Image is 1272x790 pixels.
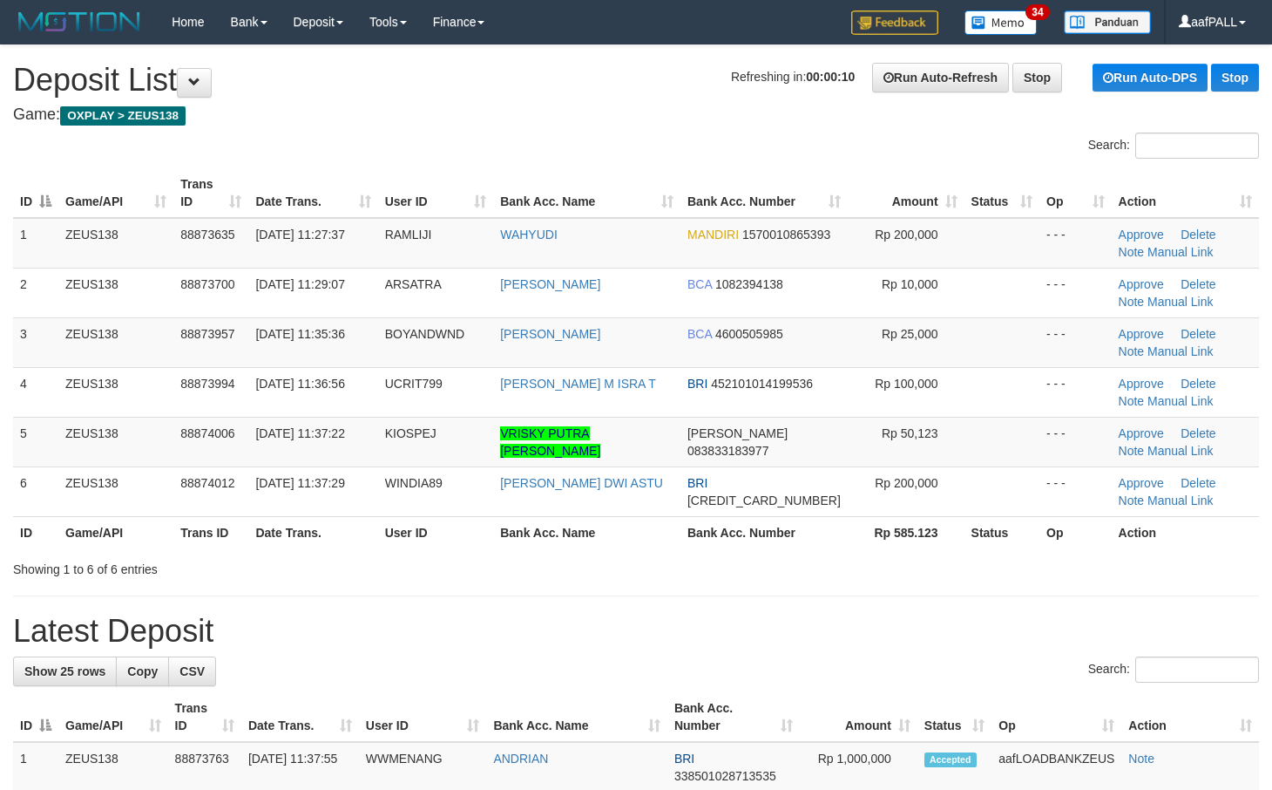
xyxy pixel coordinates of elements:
[875,228,937,242] span: Rp 200,000
[1211,64,1259,92] a: Stop
[168,657,216,686] a: CSV
[1119,295,1145,309] a: Note
[1039,516,1112,548] th: Op
[1088,657,1259,683] label: Search:
[58,516,173,548] th: Game/API
[1181,327,1215,341] a: Delete
[385,377,443,391] span: UCRIT799
[13,63,1259,98] h1: Deposit List
[1181,228,1215,242] a: Delete
[13,692,58,742] th: ID: activate to sort column descending
[385,277,442,291] span: ARSATRA
[58,317,173,367] td: ZEUS138
[500,377,656,391] a: [PERSON_NAME] M ISRA T
[13,554,517,578] div: Showing 1 to 6 of 6 entries
[248,516,377,548] th: Date Trans.
[1093,64,1208,92] a: Run Auto-DPS
[848,516,964,548] th: Rp 585.123
[168,692,241,742] th: Trans ID: activate to sort column ascending
[180,377,234,391] span: 88873994
[378,168,494,218] th: User ID: activate to sort column ascending
[13,218,58,269] td: 1
[1119,377,1164,391] a: Approve
[687,228,739,242] span: MANDIRI
[179,664,205,678] span: CSV
[116,657,169,686] a: Copy
[1012,63,1062,92] a: Stop
[1064,10,1151,34] img: panduan.png
[13,168,58,218] th: ID: activate to sort column descending
[924,753,977,767] span: Accepted
[917,692,991,742] th: Status: activate to sort column ascending
[255,277,344,291] span: [DATE] 11:29:07
[255,476,344,490] span: [DATE] 11:37:29
[680,168,848,218] th: Bank Acc. Number: activate to sort column ascending
[1039,168,1112,218] th: Op: activate to sort column ascending
[385,327,465,341] span: BOYANDWND
[715,277,783,291] span: Copy 1082394138 to clipboard
[378,516,494,548] th: User ID
[882,426,938,440] span: Rp 50,123
[680,516,848,548] th: Bank Acc. Number
[500,277,600,291] a: [PERSON_NAME]
[180,228,234,242] span: 88873635
[711,377,813,391] span: Copy 452101014199536 to clipboard
[1119,327,1164,341] a: Approve
[180,476,234,490] span: 88874012
[1119,245,1145,259] a: Note
[687,327,712,341] span: BCA
[687,377,707,391] span: BRI
[248,168,377,218] th: Date Trans.: activate to sort column ascending
[1181,277,1215,291] a: Delete
[1025,4,1049,20] span: 34
[1039,218,1112,269] td: - - -
[1181,377,1215,391] a: Delete
[13,467,58,516] td: 6
[674,752,694,766] span: BRI
[13,417,58,467] td: 5
[875,476,937,490] span: Rp 200,000
[1112,168,1259,218] th: Action: activate to sort column ascending
[742,228,830,242] span: Copy 1570010865393 to clipboard
[1112,516,1259,548] th: Action
[882,277,938,291] span: Rp 10,000
[13,516,58,548] th: ID
[991,692,1121,742] th: Op: activate to sort column ascending
[731,70,855,84] span: Refreshing in:
[493,516,680,548] th: Bank Acc. Name
[667,692,800,742] th: Bank Acc. Number: activate to sort column ascending
[872,63,1009,92] a: Run Auto-Refresh
[13,268,58,317] td: 2
[1119,277,1164,291] a: Approve
[1119,476,1164,490] a: Approve
[851,10,938,35] img: Feedback.jpg
[486,692,667,742] th: Bank Acc. Name: activate to sort column ascending
[1121,692,1259,742] th: Action: activate to sort column ascending
[715,327,783,341] span: Copy 4600505985 to clipboard
[1039,317,1112,367] td: - - -
[58,268,173,317] td: ZEUS138
[964,10,1038,35] img: Button%20Memo.svg
[1128,752,1154,766] a: Note
[493,752,548,766] a: ANDRIAN
[964,168,1039,218] th: Status: activate to sort column ascending
[687,444,768,458] span: Copy 083833183977 to clipboard
[1147,344,1214,358] a: Manual Link
[58,218,173,269] td: ZEUS138
[359,692,487,742] th: User ID: activate to sort column ascending
[875,377,937,391] span: Rp 100,000
[13,657,117,686] a: Show 25 rows
[1039,467,1112,516] td: - - -
[173,516,248,548] th: Trans ID
[241,692,359,742] th: Date Trans.: activate to sort column ascending
[385,426,436,440] span: KIOSPEJ
[687,426,788,440] span: [PERSON_NAME]
[58,417,173,467] td: ZEUS138
[500,426,600,458] a: VRISKY PUTRA [PERSON_NAME]
[1088,133,1259,159] label: Search:
[385,228,432,242] span: RAMLIJI
[255,327,344,341] span: [DATE] 11:35:36
[674,769,776,783] span: Copy 338501028713535 to clipboard
[1039,367,1112,417] td: - - -
[1135,133,1259,159] input: Search:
